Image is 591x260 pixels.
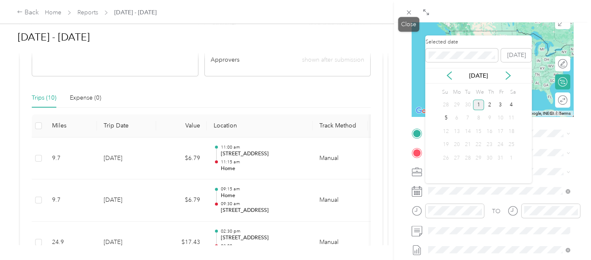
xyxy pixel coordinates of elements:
div: 6 [451,113,462,124]
div: 10 [495,113,506,124]
div: 29 [473,153,484,163]
img: Google [414,106,442,116]
a: Open this area in Google Maps (opens a new window) [414,106,442,116]
iframe: Everlance-gr Chat Button Frame [544,213,591,260]
div: 1 [506,153,517,163]
div: 11 [506,113,517,124]
div: 25 [506,140,517,150]
div: Sa [509,87,517,98]
div: Fr [498,87,506,98]
div: 5 [440,113,451,124]
div: 30 [484,153,495,163]
div: 15 [473,126,484,137]
div: 12 [440,126,451,137]
div: Su [440,87,448,98]
div: 21 [462,140,473,150]
div: We [474,87,484,98]
div: Close [398,17,419,32]
div: 8 [473,113,484,124]
div: 24 [495,140,506,150]
div: 29 [451,100,462,110]
label: Selected date [426,38,498,46]
a: Terms (opens in new tab) [559,111,571,116]
div: 16 [484,126,495,137]
div: 1 [473,100,484,110]
button: [DATE] [501,49,531,62]
div: 14 [462,126,473,137]
div: 17 [495,126,506,137]
div: 4 [506,100,517,110]
div: 22 [473,140,484,150]
div: 20 [451,140,462,150]
div: TO [492,207,500,216]
div: 26 [440,153,451,163]
div: 7 [462,113,473,124]
div: Th [487,87,495,98]
div: Tu [463,87,471,98]
div: 27 [451,153,462,163]
div: 18 [506,126,517,137]
div: Mo [451,87,461,98]
div: 30 [462,100,473,110]
p: [DATE] [461,71,496,80]
div: 3 [495,100,506,110]
div: 31 [495,153,506,163]
div: 28 [462,153,473,163]
div: 2 [484,100,495,110]
div: 23 [484,140,495,150]
div: 9 [484,113,495,124]
div: 28 [440,100,451,110]
div: 13 [451,126,462,137]
div: 19 [440,140,451,150]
